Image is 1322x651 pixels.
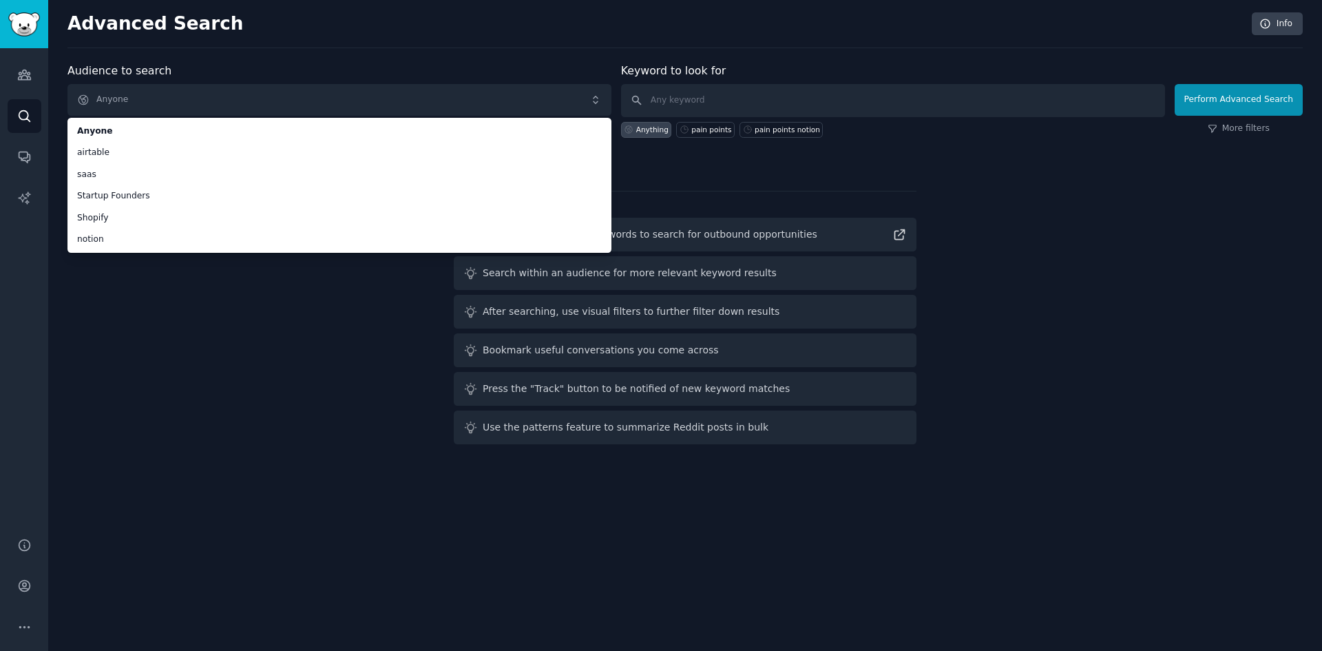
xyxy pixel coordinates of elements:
[483,382,790,396] div: Press the "Track" button to be notified of new keyword matches
[77,125,602,138] span: Anyone
[1252,12,1303,36] a: Info
[621,64,726,77] label: Keyword to look for
[67,64,171,77] label: Audience to search
[77,212,602,225] span: Shopify
[691,125,731,134] div: pain points
[77,190,602,203] span: Startup Founders
[67,13,1244,35] h2: Advanced Search
[636,125,669,134] div: Anything
[483,304,779,319] div: After searching, use visual filters to further filter down results
[1208,123,1270,135] a: More filters
[8,12,40,37] img: GummySearch logo
[483,266,777,280] div: Search within an audience for more relevant keyword results
[67,84,611,116] button: Anyone
[621,84,1165,117] input: Any keyword
[755,125,820,134] div: pain points notion
[77,147,602,159] span: airtable
[77,169,602,181] span: saas
[483,420,768,435] div: Use the patterns feature to summarize Reddit posts in bulk
[483,343,719,358] div: Bookmark useful conversations you come across
[1175,84,1303,116] button: Perform Advanced Search
[67,118,611,253] ul: Anyone
[483,227,817,242] div: Read guide on helpful keywords to search for outbound opportunities
[77,234,602,246] span: notion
